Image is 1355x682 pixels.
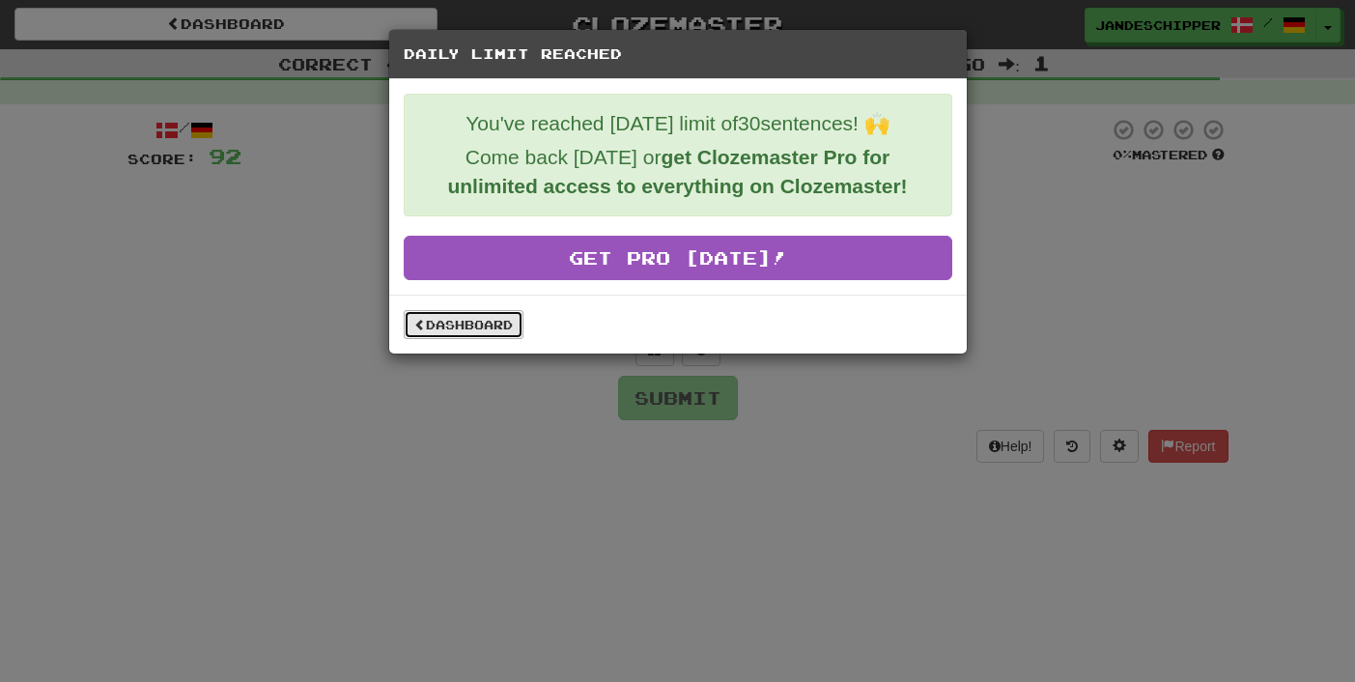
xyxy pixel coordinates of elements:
[419,143,937,201] p: Come back [DATE] or
[447,146,907,197] strong: get Clozemaster Pro for unlimited access to everything on Clozemaster!
[419,109,937,138] p: You've reached [DATE] limit of 30 sentences! 🙌
[404,310,523,339] a: Dashboard
[404,236,952,280] a: Get Pro [DATE]!
[404,44,952,64] h5: Daily Limit Reached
